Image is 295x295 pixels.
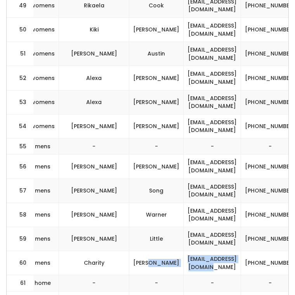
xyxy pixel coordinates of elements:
[27,42,59,66] td: womens
[184,114,241,138] td: [EMAIL_ADDRESS][DOMAIN_NAME]
[129,227,184,251] td: Little
[129,114,184,138] td: [PERSON_NAME]
[184,227,241,251] td: [EMAIL_ADDRESS][DOMAIN_NAME]
[59,18,129,42] td: Kiki
[59,154,129,179] td: [PERSON_NAME]
[7,251,34,275] td: 60
[129,154,184,179] td: [PERSON_NAME]
[27,179,59,203] td: mens
[129,18,184,42] td: [PERSON_NAME]
[7,138,34,154] td: 55
[27,114,59,138] td: womens
[59,179,129,203] td: [PERSON_NAME]
[7,154,34,179] td: 56
[7,114,34,138] td: 54
[184,203,241,227] td: [EMAIL_ADDRESS][DOMAIN_NAME]
[27,154,59,179] td: mens
[184,179,241,203] td: [EMAIL_ADDRESS][DOMAIN_NAME]
[184,90,241,114] td: [EMAIL_ADDRESS][DOMAIN_NAME]
[184,251,241,275] td: [EMAIL_ADDRESS][DOMAIN_NAME]
[184,275,241,292] td: -
[129,90,184,114] td: [PERSON_NAME]
[59,66,129,90] td: Alexa
[7,275,34,292] td: 61
[129,275,184,292] td: -
[27,66,59,90] td: womens
[184,154,241,179] td: [EMAIL_ADDRESS][DOMAIN_NAME]
[27,138,59,154] td: mens
[7,203,34,227] td: 58
[7,227,34,251] td: 59
[59,138,129,154] td: -
[59,227,129,251] td: [PERSON_NAME]
[59,203,129,227] td: [PERSON_NAME]
[7,42,34,66] td: 51
[27,227,59,251] td: mens
[27,90,59,114] td: womens
[129,203,184,227] td: Warner
[27,275,59,292] td: home
[184,138,241,154] td: -
[59,275,129,292] td: -
[129,251,184,275] td: [PERSON_NAME]
[59,42,129,66] td: [PERSON_NAME]
[129,66,184,90] td: [PERSON_NAME]
[59,251,129,275] td: Charity
[7,66,34,90] td: 52
[7,90,34,114] td: 53
[7,18,34,42] td: 50
[129,42,184,66] td: Austin
[184,42,241,66] td: [EMAIL_ADDRESS][DOMAIN_NAME]
[129,138,184,154] td: -
[184,18,241,42] td: [EMAIL_ADDRESS][DOMAIN_NAME]
[184,66,241,90] td: [EMAIL_ADDRESS][DOMAIN_NAME]
[27,18,59,42] td: womens
[59,90,129,114] td: Alexa
[7,179,34,203] td: 57
[27,251,59,275] td: mens
[27,203,59,227] td: mens
[129,179,184,203] td: Song
[59,114,129,138] td: [PERSON_NAME]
